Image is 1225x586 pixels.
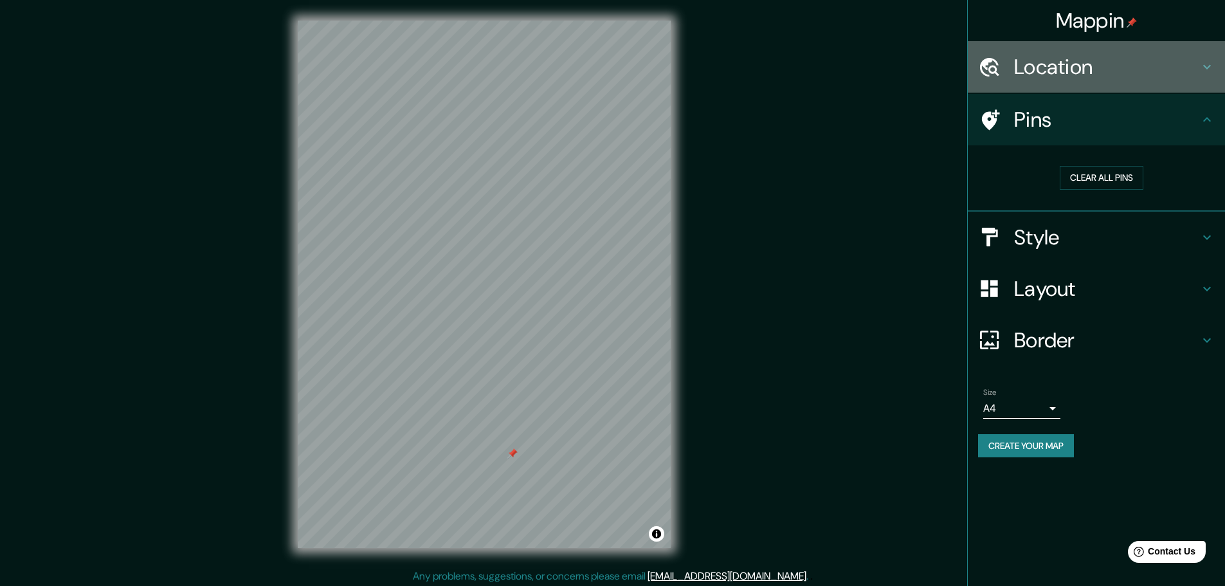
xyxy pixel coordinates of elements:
[1014,107,1199,133] h4: Pins
[968,315,1225,366] div: Border
[968,41,1225,93] div: Location
[1060,166,1143,190] button: Clear all pins
[968,94,1225,145] div: Pins
[413,569,808,584] p: Any problems, suggestions, or concerns please email .
[983,387,997,398] label: Size
[810,569,813,584] div: .
[1111,536,1211,572] iframe: Help widget launcher
[1014,224,1199,250] h4: Style
[1014,54,1199,80] h4: Location
[1056,8,1138,33] h4: Mappin
[968,212,1225,263] div: Style
[978,434,1074,458] button: Create your map
[298,21,671,548] canvas: Map
[649,526,664,542] button: Toggle attribution
[1014,327,1199,353] h4: Border
[1127,17,1137,28] img: pin-icon.png
[983,398,1060,419] div: A4
[1014,276,1199,302] h4: Layout
[808,569,810,584] div: .
[648,569,806,583] a: [EMAIL_ADDRESS][DOMAIN_NAME]
[968,263,1225,315] div: Layout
